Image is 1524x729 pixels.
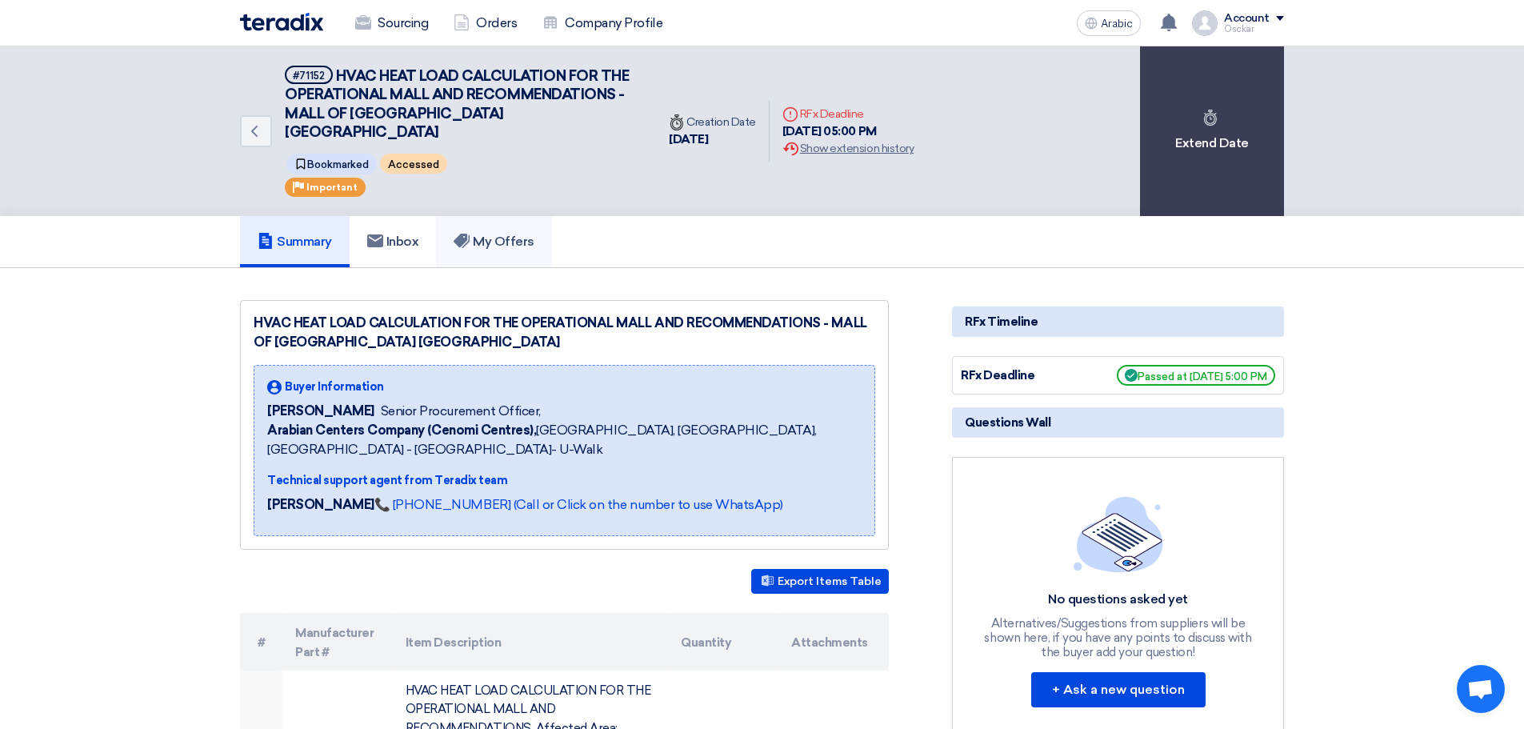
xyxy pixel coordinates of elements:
[800,107,864,121] font: RFx Deadline
[258,635,266,650] font: #
[374,497,783,512] a: 📞 [PHONE_NUMBER] (Call or Click on the number to use WhatsApp)
[267,423,817,457] font: [GEOGRAPHIC_DATA], [GEOGRAPHIC_DATA], [GEOGRAPHIC_DATA] - [GEOGRAPHIC_DATA]- U-Walk
[565,15,662,30] font: Company Profile
[254,315,867,350] font: HVAC HEAT LOAD CALCULATION FOR THE OPERATIONAL MALL AND RECOMMENDATIONS - MALL OF [GEOGRAPHIC_DAT...
[965,415,1050,430] font: Questions Wall
[800,142,914,155] font: Show extension history
[782,124,877,138] font: [DATE] 05:00 PM
[1224,24,1254,34] font: Osckar
[1048,591,1187,607] font: No questions asked yet
[436,216,552,267] a: My Offers
[751,569,889,594] button: Export Items Table
[1052,682,1185,697] font: + Ask a new question
[267,423,536,438] font: Arabian Centers Company (Cenomi Centres),
[388,158,439,170] font: Accessed
[386,234,419,249] font: Inbox
[267,497,374,512] font: [PERSON_NAME]
[1192,10,1218,36] img: profile_test.png
[306,182,358,193] font: Important
[285,67,629,141] font: HVAC HEAT LOAD CALCULATION FOR THE OPERATIONAL MALL AND RECOMMENDATIONS - MALL OF [GEOGRAPHIC_DAT...
[295,626,374,659] font: Manufacturer Part #
[1175,135,1249,150] font: Extend Date
[778,575,882,589] font: Export Items Table
[961,368,1034,383] font: RFx Deadline
[342,6,441,41] a: Sourcing
[681,635,731,650] font: Quantity
[1457,665,1505,713] div: Open chat
[285,380,384,394] font: Buyer Information
[791,635,868,650] font: Attachments
[285,66,637,142] h5: HVAC HEAT LOAD CALCULATION FOR THE OPERATIONAL MALL AND RECOMMENDATIONS - MALL OF ARABIA JEDDAH
[473,234,534,249] font: My Offers
[984,616,1251,659] font: Alternatives/Suggestions from suppliers will be shown here, if you have any points to discuss wit...
[1077,10,1141,36] button: Arabic
[240,216,350,267] a: Summary
[441,6,530,41] a: Orders
[1031,672,1206,707] button: + Ask a new question
[406,635,501,650] font: Item Description
[381,403,541,419] font: Senior Procurement Officer,
[307,158,369,170] font: Bookmarked
[1138,371,1267,383] font: Passed at [DATE] 5:00 PM
[277,234,332,249] font: Summary
[476,15,517,30] font: Orders
[1224,11,1270,25] font: Account
[240,13,323,31] img: Teradix logo
[1074,496,1163,571] img: empty_state_list.svg
[965,314,1038,329] font: RFx Timeline
[1101,17,1133,30] font: Arabic
[686,115,756,129] font: Creation Date
[378,15,428,30] font: Sourcing
[267,403,374,419] font: [PERSON_NAME]
[293,70,325,82] font: #71152
[267,474,507,487] font: Technical support agent from Teradix team
[669,132,708,146] font: [DATE]
[350,216,437,267] a: Inbox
